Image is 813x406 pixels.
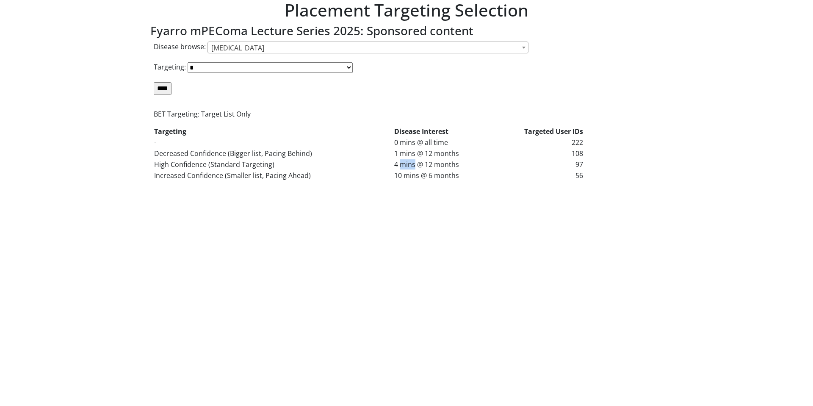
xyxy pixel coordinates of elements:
[207,42,528,53] span: Soft Tissue Sarcoma
[394,159,493,170] td: 4 mins @ 12 months
[154,137,394,148] td: -
[493,170,583,181] td: 56
[394,148,493,159] td: 1 mins @ 12 months
[208,42,528,54] span: Soft Tissue Sarcoma
[154,42,206,52] label: Disease browse:
[150,24,663,38] h3: Fyarro mPEComa Lecture Series 2025: Sponsored content
[154,126,394,137] th: Targeting
[394,170,493,181] td: 10 mins @ 6 months
[154,62,186,72] label: Targeting:
[154,148,394,159] td: Decreased Confidence (Bigger list, Pacing Behind)
[394,126,493,137] th: Disease Interest
[154,159,394,170] td: High Confidence (Standard Targeting)
[493,159,583,170] td: 97
[493,148,583,159] td: 108
[154,109,659,119] p: BET Targeting: Target List Only
[394,137,493,148] td: 0 mins @ all time
[493,137,583,148] td: 222
[211,43,264,53] span: [MEDICAL_DATA]
[154,170,394,181] td: Increased Confidence (Smaller list, Pacing Ahead)
[493,126,583,137] th: Targeted User IDs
